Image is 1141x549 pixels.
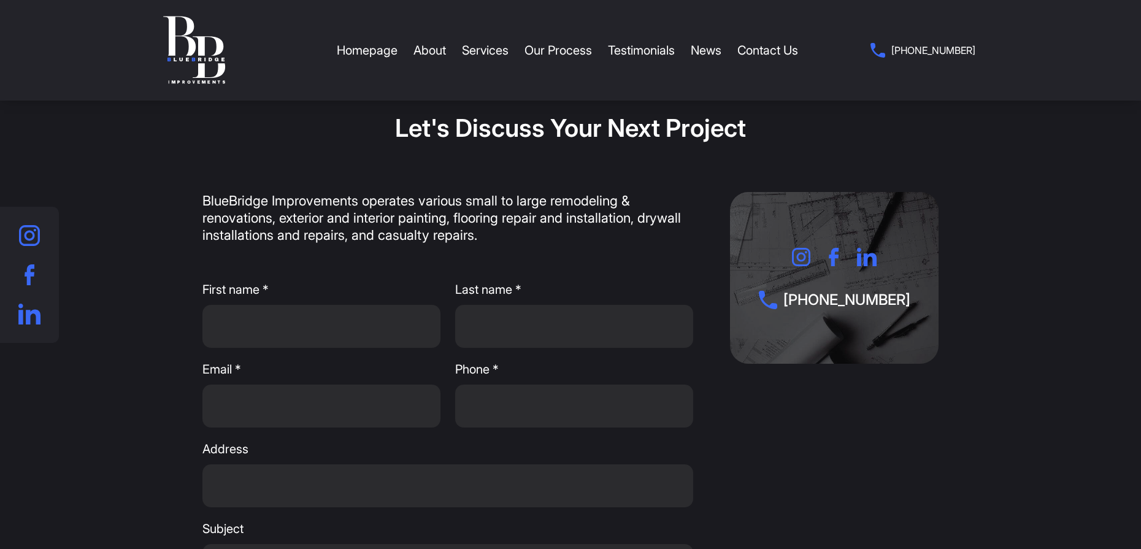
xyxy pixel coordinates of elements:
[691,32,721,69] a: News
[891,42,975,59] span: [PHONE_NUMBER]
[524,32,592,69] a: Our Process
[737,32,798,69] a: Contact Us
[202,360,440,378] span: Email *
[202,385,440,428] input: Email *
[455,385,693,428] input: Phone *
[455,360,693,378] span: Phone *
[462,32,509,69] a: Services
[202,280,440,299] span: First name *
[202,440,693,458] span: Address
[202,192,693,244] div: BlueBridge Improvements operates various small to large remodeling & renovations, exterior and in...
[608,32,675,69] a: Testimonials
[455,305,693,348] input: Last name *
[202,305,440,348] input: First name *
[202,464,693,507] input: Address
[455,280,693,299] span: Last name *
[759,291,910,309] a: [PHONE_NUMBER]
[337,32,398,69] a: Homepage
[870,42,975,59] a: [PHONE_NUMBER]
[413,32,446,69] a: About
[202,520,693,538] span: Subject
[166,113,975,192] h2: Let's Discuss Your Next Project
